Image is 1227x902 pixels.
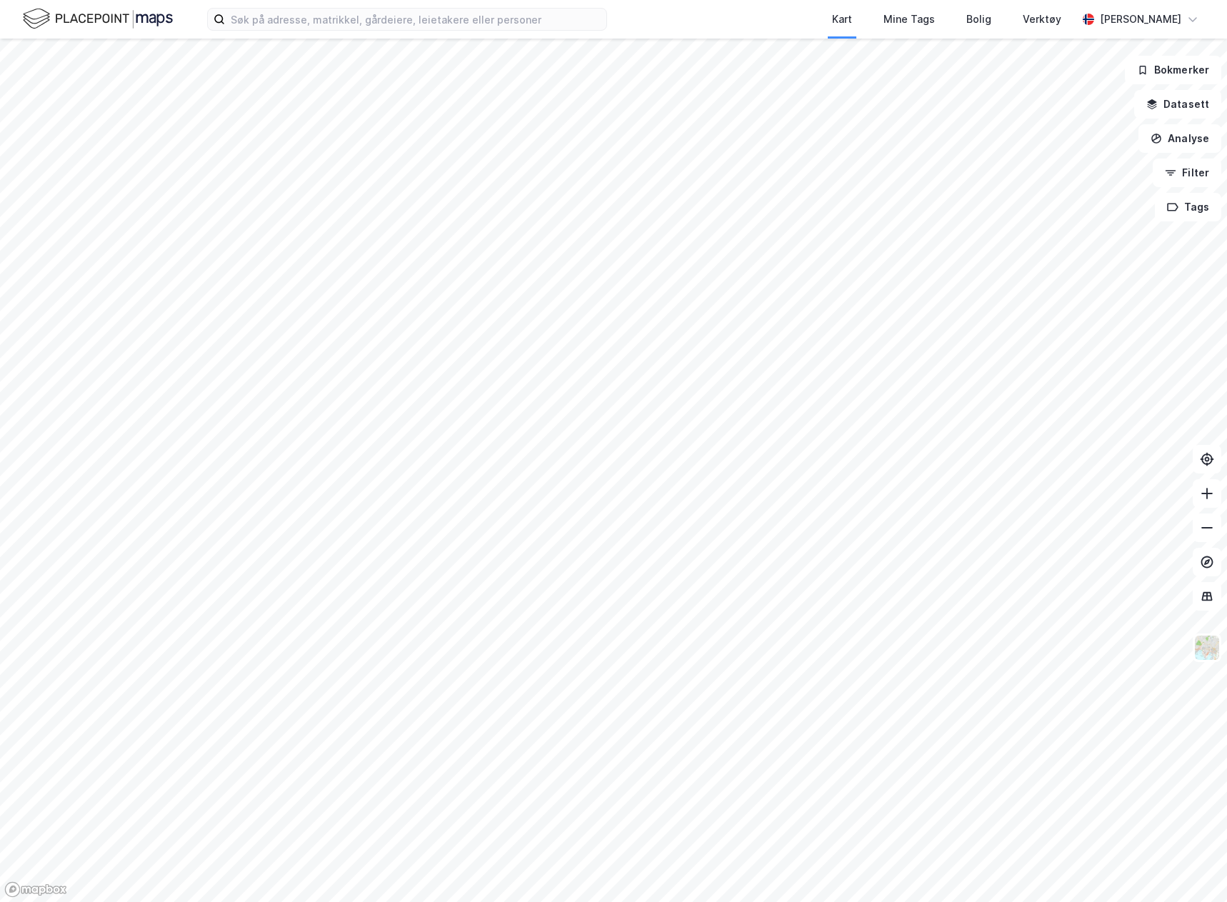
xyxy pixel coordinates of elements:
div: Kart [832,11,852,28]
div: Kontrollprogram for chat [1156,833,1227,902]
img: logo.f888ab2527a4732fd821a326f86c7f29.svg [23,6,173,31]
iframe: Chat Widget [1156,833,1227,902]
div: Verktøy [1023,11,1061,28]
div: [PERSON_NAME] [1100,11,1181,28]
div: Mine Tags [883,11,935,28]
input: Søk på adresse, matrikkel, gårdeiere, leietakere eller personer [225,9,606,30]
div: Bolig [966,11,991,28]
